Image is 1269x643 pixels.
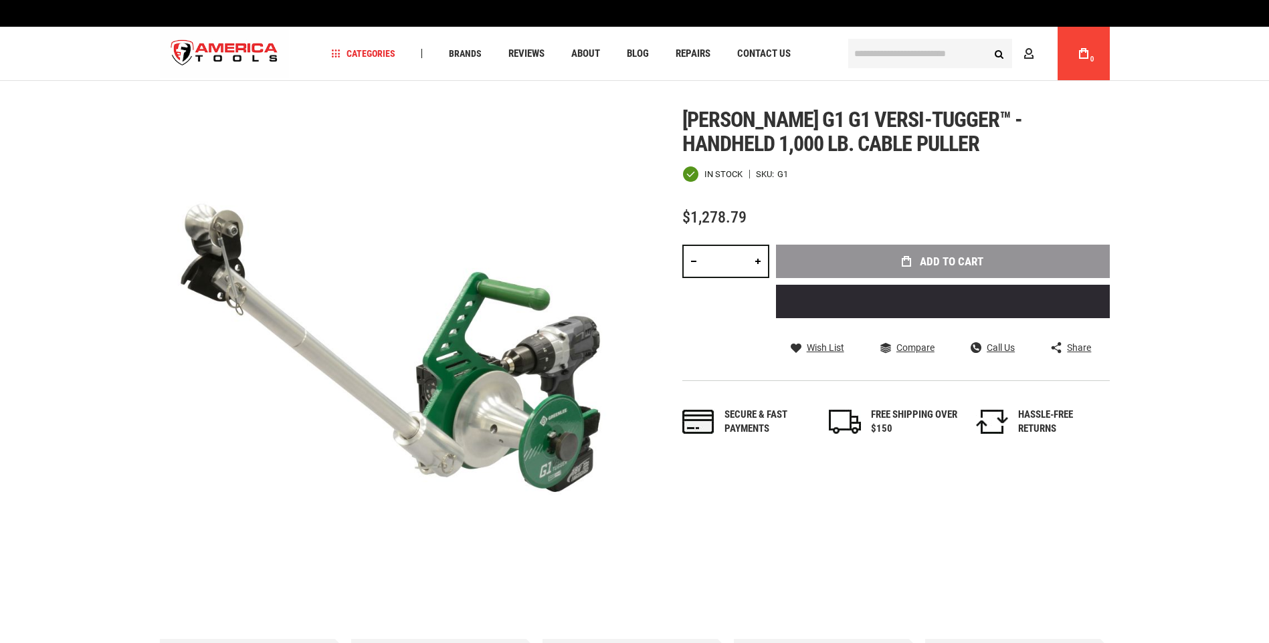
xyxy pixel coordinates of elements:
img: America Tools [160,29,290,79]
img: payments [682,410,714,434]
span: In stock [704,170,743,178]
a: Contact Us [731,45,797,63]
button: Search [987,41,1012,66]
a: store logo [160,29,290,79]
a: Wish List [791,342,844,354]
a: 0 [1071,27,1096,80]
a: Repairs [670,45,716,63]
div: HASSLE-FREE RETURNS [1018,408,1105,436]
a: Brands [443,45,488,63]
a: Categories [325,45,401,63]
span: Blog [627,49,649,59]
div: G1 [777,170,788,178]
a: Compare [880,342,935,354]
a: Reviews [502,45,551,63]
span: Share [1067,343,1091,352]
a: Blog [621,45,655,63]
img: returns [976,410,1008,434]
a: Call Us [971,342,1015,354]
span: About [571,49,600,59]
span: Compare [896,343,935,352]
span: Wish List [807,343,844,352]
div: FREE SHIPPING OVER $150 [871,408,958,436]
span: Reviews [508,49,545,59]
div: Secure & fast payments [724,408,811,436]
a: About [565,45,606,63]
span: Brands [449,49,482,58]
span: $1,278.79 [682,208,747,227]
span: Repairs [676,49,710,59]
span: 0 [1090,55,1094,63]
span: Categories [331,49,395,58]
img: main product photo [160,108,635,582]
span: Call Us [987,343,1015,352]
img: shipping [829,410,861,434]
strong: SKU [756,170,777,178]
div: Availability [682,166,743,182]
span: [PERSON_NAME] g1 g1 versi-tugger™ - handheld 1,000 lb. cable puller [682,107,1022,156]
span: Contact Us [737,49,791,59]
